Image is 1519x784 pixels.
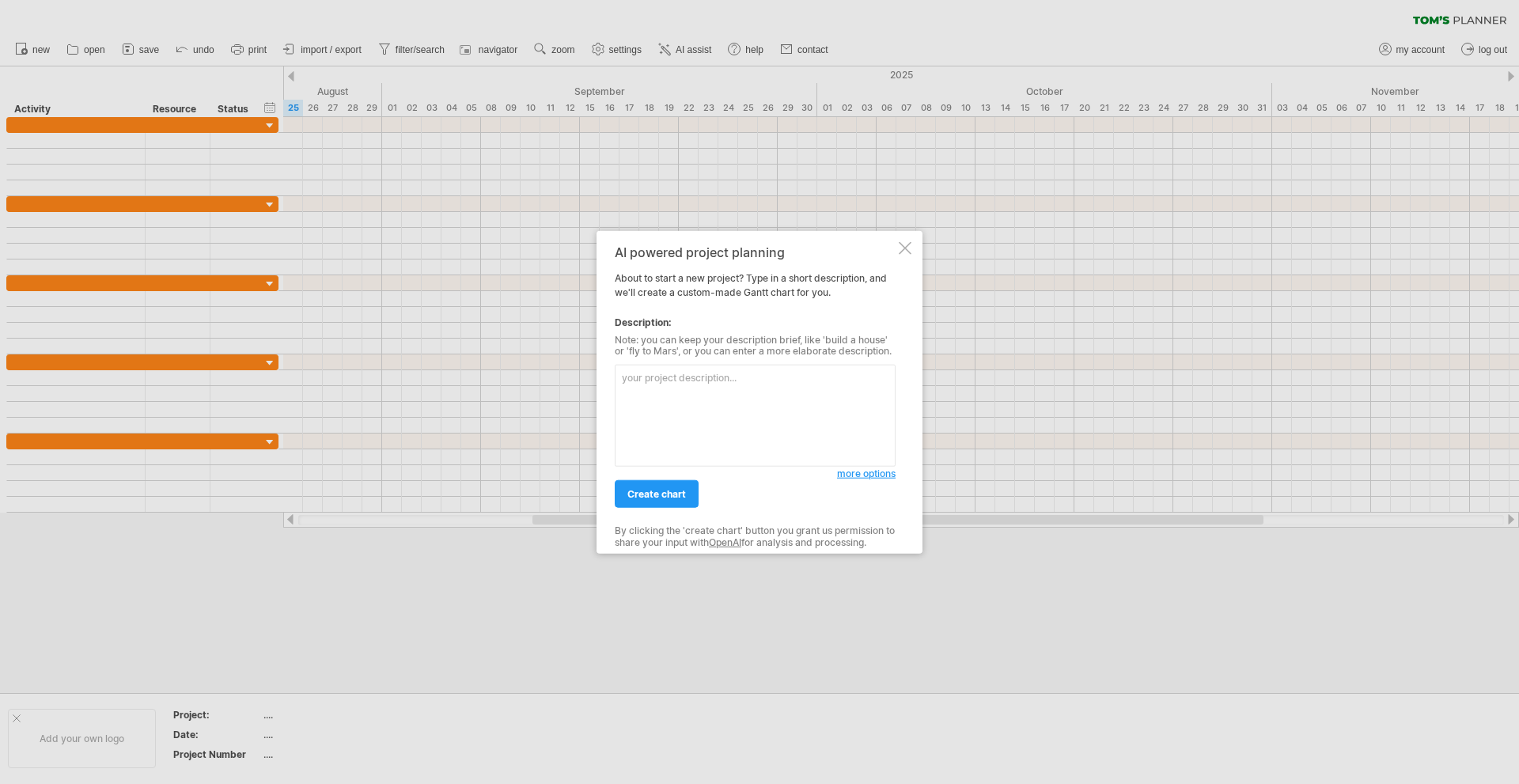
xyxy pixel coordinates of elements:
span: more options [837,468,896,479]
a: more options [837,467,896,481]
div: Description: [615,315,896,329]
a: create chart [615,480,699,508]
div: By clicking the 'create chart' button you grant us permission to share your input with for analys... [615,525,896,548]
div: AI powered project planning [615,244,896,259]
div: About to start a new project? Type in a short description, and we'll create a custom-made Gantt c... [615,244,896,540]
div: Note: you can keep your description brief, like 'build a house' or 'fly to Mars', or you can ente... [615,334,896,357]
span: create chart [627,488,686,500]
a: OpenAI [709,536,741,547]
